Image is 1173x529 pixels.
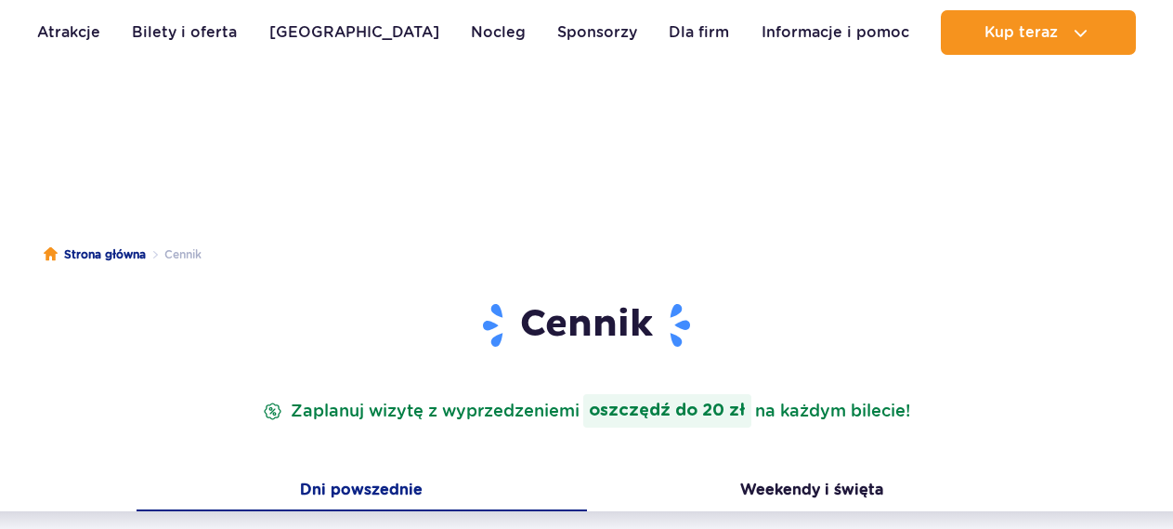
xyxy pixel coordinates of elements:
p: Zaplanuj wizytę z wyprzedzeniem na każdym bilecie! [259,394,914,428]
a: Atrakcje [37,10,100,55]
a: Nocleg [471,10,526,55]
h1: Cennik [150,301,1023,350]
a: Sponsorzy [557,10,637,55]
button: Kup teraz [941,10,1136,55]
a: Strona główna [44,245,146,264]
button: Weekendy i święta [587,472,1037,511]
a: Informacje i pomoc [762,10,909,55]
a: Bilety i oferta [132,10,237,55]
a: Dla firm [669,10,729,55]
a: [GEOGRAPHIC_DATA] [269,10,439,55]
li: Cennik [146,245,202,264]
button: Dni powszednie [137,472,587,511]
span: Kup teraz [984,24,1058,41]
strong: oszczędź do 20 zł [583,394,751,428]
